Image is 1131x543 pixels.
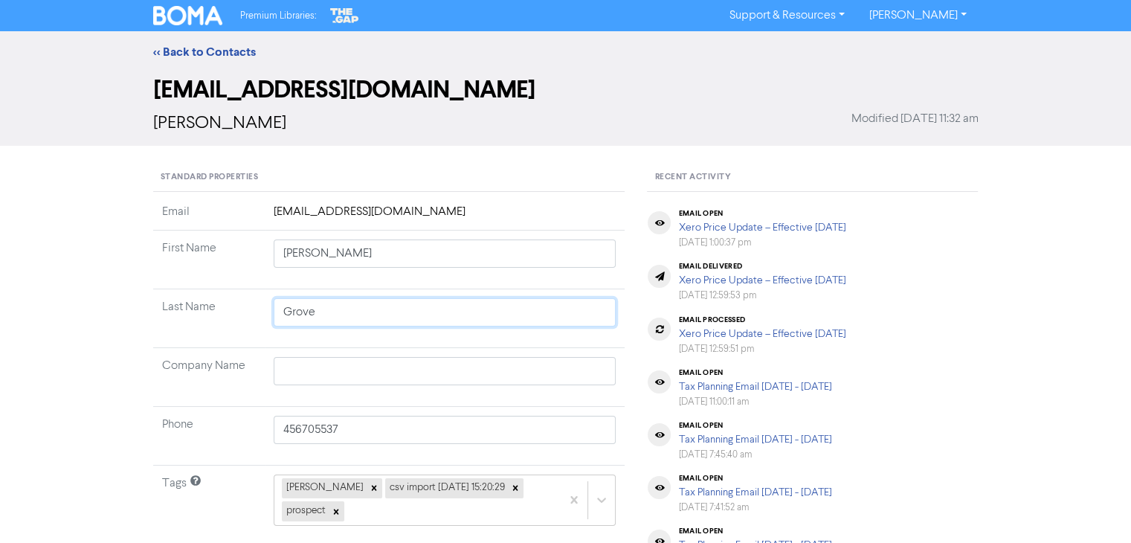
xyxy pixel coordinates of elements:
[851,110,979,128] span: Modified [DATE] 11:32 am
[282,478,366,498] div: [PERSON_NAME]
[678,275,845,286] a: Xero Price Update – Effective [DATE]
[385,478,507,498] div: csv import [DATE] 15:20:29
[282,501,328,521] div: prospect
[153,115,286,132] span: [PERSON_NAME]
[678,395,831,409] div: [DATE] 11:00:11 am
[153,203,265,231] td: Email
[678,289,845,303] div: [DATE] 12:59:53 pm
[857,4,978,28] a: [PERSON_NAME]
[678,222,845,233] a: Xero Price Update – Effective [DATE]
[153,45,256,60] a: << Back to Contacts
[678,368,831,377] div: email open
[265,203,625,231] td: [EMAIL_ADDRESS][DOMAIN_NAME]
[678,434,831,445] a: Tax Planning Email [DATE] - [DATE]
[153,407,265,466] td: Phone
[153,164,625,192] div: Standard Properties
[240,11,316,21] span: Premium Libraries:
[328,6,361,25] img: The Gap
[678,487,831,498] a: Tax Planning Email [DATE] - [DATE]
[678,209,845,218] div: email open
[153,348,265,407] td: Company Name
[153,76,979,104] h2: [EMAIL_ADDRESS][DOMAIN_NAME]
[678,329,845,339] a: Xero Price Update – Effective [DATE]
[678,421,831,430] div: email open
[153,289,265,348] td: Last Name
[678,262,845,271] div: email delivered
[678,448,831,462] div: [DATE] 7:45:40 am
[678,501,831,515] div: [DATE] 7:41:52 am
[678,342,845,356] div: [DATE] 12:59:51 pm
[647,164,978,192] div: Recent Activity
[678,382,831,392] a: Tax Planning Email [DATE] - [DATE]
[153,6,223,25] img: BOMA Logo
[945,382,1131,543] iframe: Chat Widget
[153,231,265,289] td: First Name
[678,315,845,324] div: email processed
[678,236,845,250] div: [DATE] 1:00:37 pm
[678,527,831,536] div: email open
[718,4,857,28] a: Support & Resources
[678,474,831,483] div: email open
